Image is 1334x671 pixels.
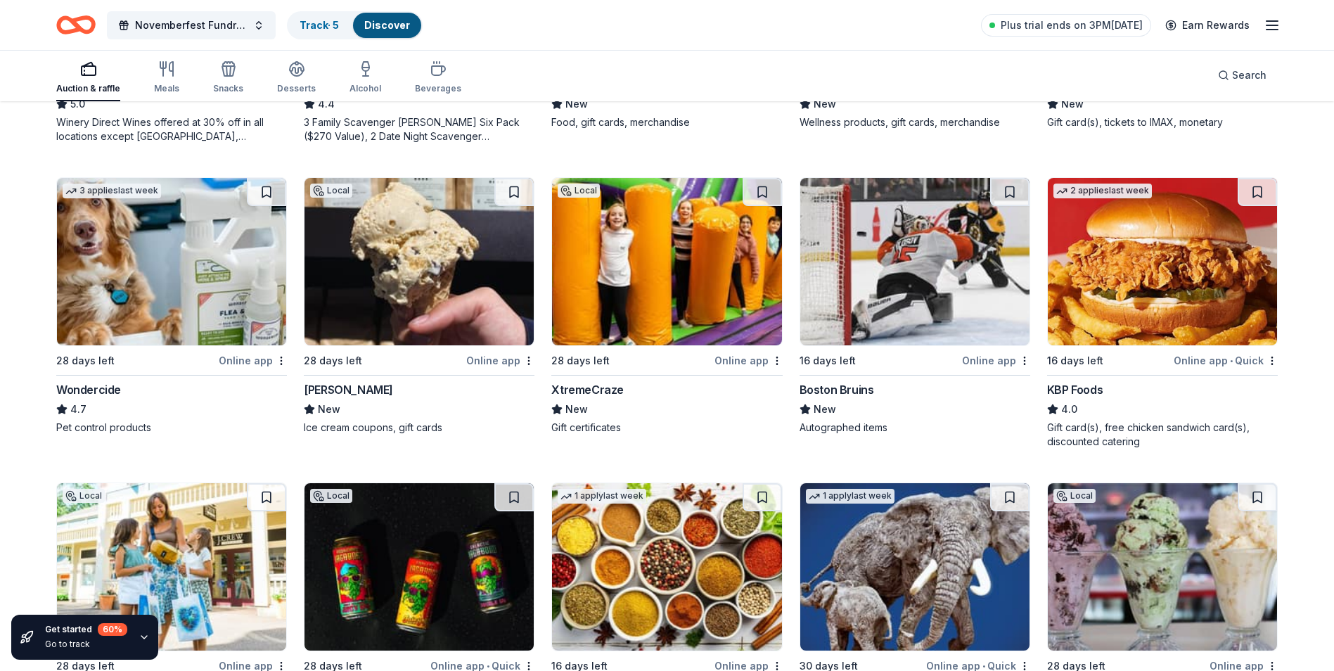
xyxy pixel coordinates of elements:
a: Track· 5 [300,19,339,31]
div: 16 days left [800,352,856,369]
div: Wondercide [56,381,121,398]
img: Image for Wondercide [57,178,286,345]
div: Online app [962,352,1030,369]
button: Alcohol [349,55,381,101]
span: New [565,401,588,418]
button: Beverages [415,55,461,101]
div: KBP Foods [1047,381,1103,398]
div: Pet control products [56,421,287,435]
span: Search [1232,67,1266,84]
a: Image for Boston Bruins16 days leftOnline appBoston BruinsNewAutographed items [800,177,1030,435]
span: 4.4 [318,96,335,113]
div: Go to track [45,639,127,650]
a: Image for KBP Foods2 applieslast week16 days leftOnline app•QuickKBP Foods4.0Gift card(s), free c... [1047,177,1278,449]
a: Plus trial ends on 3PM[DATE] [981,14,1151,37]
div: 3 Family Scavenger [PERSON_NAME] Six Pack ($270 Value), 2 Date Night Scavenger [PERSON_NAME] Two ... [304,115,534,143]
img: Image for KBP Foods [1048,178,1277,345]
span: New [814,401,836,418]
div: Online app [466,352,534,369]
div: Autographed items [800,421,1030,435]
button: Snacks [213,55,243,101]
span: 4.7 [70,401,86,418]
div: Local [558,184,600,198]
img: Image for XtremeCraze [552,178,781,345]
div: XtremeCraze [551,381,624,398]
a: Image for XtremeCrazeLocal28 days leftOnline appXtremeCrazeNewGift certificates [551,177,782,435]
div: 1 apply last week [558,489,646,504]
button: Track· 5Discover [287,11,423,39]
img: Image for Settlers Green [57,483,286,651]
button: Auction & raffle [56,55,120,101]
div: 16 days left [1047,352,1103,369]
div: 28 days left [551,352,610,369]
a: Discover [364,19,410,31]
button: Desserts [277,55,316,101]
div: Gift card(s), tickets to IMAX, monetary [1047,115,1278,129]
div: Local [1053,489,1096,503]
span: Novemberfest Fundraiser [135,17,248,34]
button: Meals [154,55,179,101]
div: 2 applies last week [1053,184,1152,198]
div: Snacks [213,83,243,94]
img: Image for Lord Hobo Brewing Company [304,483,534,651]
div: Winery Direct Wines offered at 30% off in all locations except [GEOGRAPHIC_DATA], [GEOGRAPHIC_DAT... [56,115,287,143]
div: 60 % [98,623,127,636]
span: New [1061,96,1084,113]
div: Food, gift cards, merchandise [551,115,782,129]
div: Online app [219,352,287,369]
button: Novemberfest Fundraiser [107,11,276,39]
div: Boston Bruins [800,381,874,398]
div: Meals [154,83,179,94]
div: Desserts [277,83,316,94]
div: Beverages [415,83,461,94]
img: Image for Price Chopper [552,483,781,651]
div: Wellness products, gift cards, merchandise [800,115,1030,129]
span: New [565,96,588,113]
div: Gift card(s), free chicken sandwich card(s), discounted catering [1047,421,1278,449]
div: Gift certificates [551,421,782,435]
button: Search [1207,61,1278,89]
a: Image for J.P. LicksLocal28 days leftOnline app[PERSON_NAME]NewIce cream coupons, gift cards [304,177,534,435]
div: 28 days left [304,352,362,369]
img: Image for Foundation Michelangelo [800,483,1030,651]
a: Home [56,8,96,41]
div: Online app Quick [1174,352,1278,369]
a: Image for Wondercide3 applieslast week28 days leftOnline appWondercide4.7Pet control products [56,177,287,435]
div: Alcohol [349,83,381,94]
img: Image for J.P. Licks [304,178,534,345]
div: Ice cream coupons, gift cards [304,421,534,435]
div: 28 days left [56,352,115,369]
img: Image for Boston Bruins [800,178,1030,345]
div: Local [63,489,105,503]
a: Earn Rewards [1157,13,1258,38]
span: 5.0 [70,96,85,113]
div: Get started [45,623,127,636]
div: 1 apply last week [806,489,894,504]
div: Local [310,184,352,198]
div: 3 applies last week [63,184,161,198]
div: [PERSON_NAME] [304,381,393,398]
span: Plus trial ends on 3PM[DATE] [1001,17,1143,34]
img: Image for Cabot's Ice Cream [1048,483,1277,651]
span: • [1230,355,1233,366]
span: New [814,96,836,113]
div: Online app [714,352,783,369]
div: Auction & raffle [56,83,120,94]
div: Local [310,489,352,503]
span: 4.0 [1061,401,1077,418]
span: New [318,401,340,418]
